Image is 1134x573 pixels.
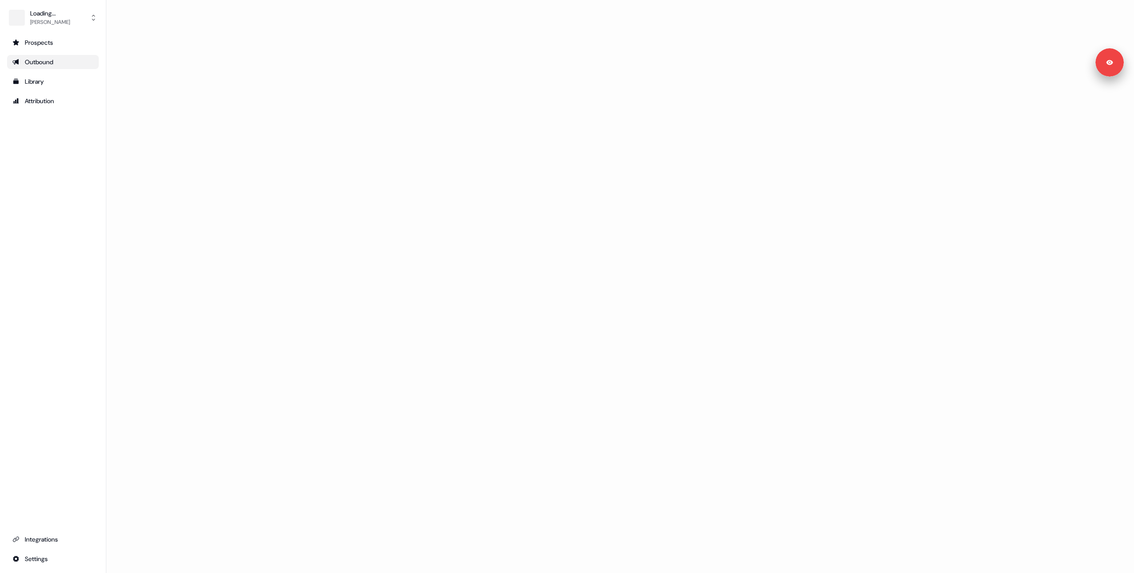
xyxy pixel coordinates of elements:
div: [PERSON_NAME] [30,18,70,27]
a: Go to integrations [7,552,99,566]
div: Prospects [12,38,93,47]
div: Loading... [30,9,70,18]
div: Attribution [12,97,93,105]
div: Outbound [12,58,93,66]
a: Go to templates [7,74,99,89]
div: Integrations [12,535,93,544]
a: Go to integrations [7,532,99,546]
div: Settings [12,554,93,563]
a: Go to prospects [7,35,99,50]
a: Go to outbound experience [7,55,99,69]
button: Loading...[PERSON_NAME] [7,7,99,28]
div: Library [12,77,93,86]
a: Go to attribution [7,94,99,108]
